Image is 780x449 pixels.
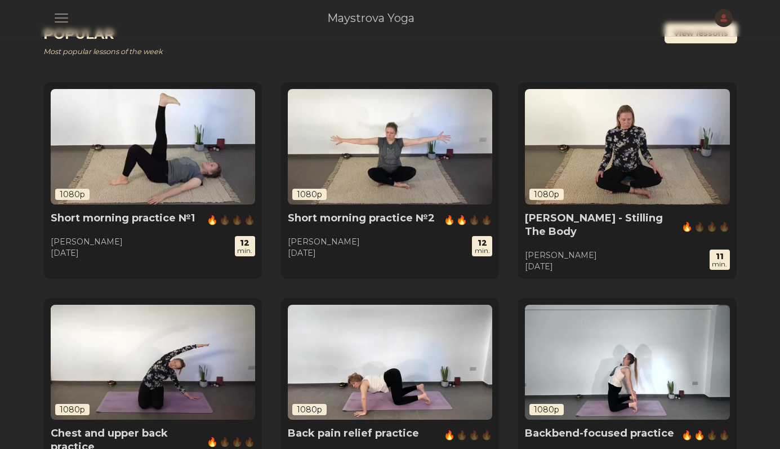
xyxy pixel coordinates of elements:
a: 1080p [525,305,729,420]
h5: Short morning practice №1 [51,211,195,225]
h5: Backbend-focused practice [525,426,674,440]
a: Maystrova Yoga [327,10,414,26]
span: 🔥 [694,429,705,442]
span: 🔥 [231,214,243,227]
span: 🔥 [706,429,717,442]
div: [PERSON_NAME] [288,236,360,247]
span: 1080p [292,189,327,200]
span: 🔥 [456,214,467,227]
a: 1080p [288,89,492,204]
div: [PERSON_NAME] [525,250,597,261]
span: 🔥 [681,429,693,442]
span: 🔥 [719,429,730,442]
span: 🔥 [244,435,255,449]
div: [PERSON_NAME] [51,236,123,247]
span: 🔥 [481,429,492,442]
a: 1080p [288,305,492,420]
span: 1080p [529,189,564,200]
span: 1080p [55,404,90,415]
span: 🔥 [681,220,693,234]
div: 12 [237,238,253,247]
span: 🔥 [481,214,492,227]
span: 🔥 [444,214,455,227]
div: min. [237,247,253,254]
h5: Short morning practice №2 [288,211,435,225]
span: 🔥 [706,220,717,234]
div: 12 [474,238,490,247]
div: [DATE] [51,247,123,259]
span: 🔥 [207,214,218,227]
img: Back pain relief practice [288,305,492,420]
img: Short morning practice №1 [51,89,255,204]
a: 1080p [525,89,729,204]
i: Most popular lessons of the week [43,47,163,56]
div: min. [712,261,728,268]
span: 🔥 [207,435,218,449]
span: 🔥 [231,435,243,449]
span: 🔥 [219,435,230,449]
img: Chest and upper back practice [51,305,255,420]
span: 🔥 [719,220,730,234]
img: Backbend-focused practice [525,305,729,420]
a: 1080p [51,89,255,204]
a: 1080p [51,305,255,420]
img: Kaya Sthairyam - Stilling The Body [525,89,729,204]
div: min. [474,247,490,254]
span: 1080p [55,189,90,200]
div: 11 [712,252,728,261]
div: [DATE] [525,261,597,272]
span: 🔥 [694,220,705,234]
span: 🔥 [469,214,480,227]
h5: Back pain relief practice [288,426,419,440]
span: 🔥 [469,429,480,442]
span: 🔥 [444,429,455,442]
h5: [PERSON_NAME] - Stilling The Body [525,211,676,238]
span: 🔥 [219,214,230,227]
span: 🔥 [244,214,255,227]
div: [DATE] [288,247,360,259]
span: 1080p [529,404,564,415]
span: 1080p [292,404,327,415]
img: Short morning practice №2 [288,89,492,204]
span: 🔥 [456,429,467,442]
